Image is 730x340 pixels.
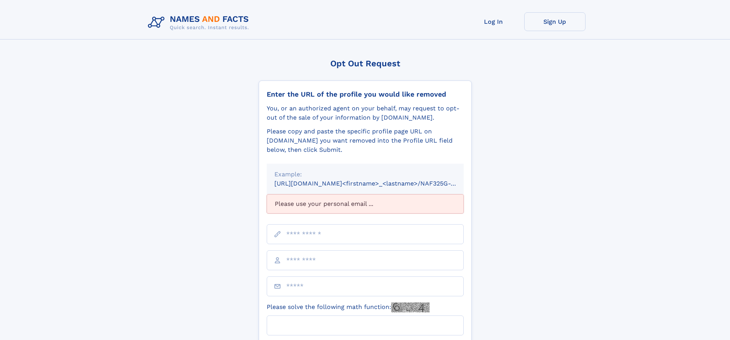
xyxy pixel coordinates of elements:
a: Log In [463,12,524,31]
img: Logo Names and Facts [145,12,255,33]
div: Please use your personal email ... [267,194,464,214]
div: Enter the URL of the profile you would like removed [267,90,464,99]
div: You, or an authorized agent on your behalf, may request to opt-out of the sale of your informatio... [267,104,464,122]
div: Opt Out Request [259,59,472,68]
div: Please copy and paste the specific profile page URL on [DOMAIN_NAME] you want removed into the Pr... [267,127,464,154]
label: Please solve the following math function: [267,302,430,312]
div: Example: [274,170,456,179]
a: Sign Up [524,12,586,31]
small: [URL][DOMAIN_NAME]<firstname>_<lastname>/NAF325G-xxxxxxxx [274,180,478,187]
